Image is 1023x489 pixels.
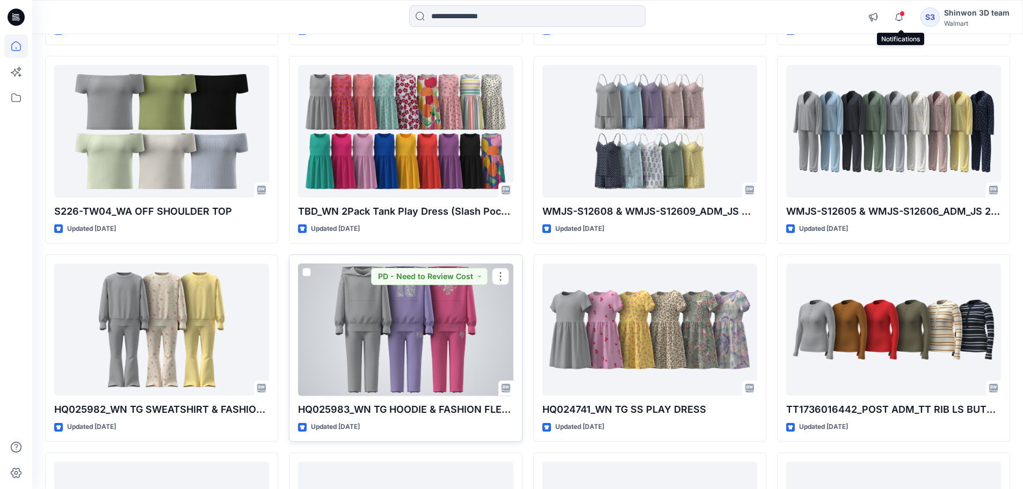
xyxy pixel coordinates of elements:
[298,264,513,396] a: HQ025983_WN TG HOODIE & FASHION FLEECE JOGGER SET
[311,223,360,235] p: Updated [DATE]
[542,65,757,198] a: WMJS-S12608 & WMJS-S12609_ADM_JS MODAL SPAN CAMI TAP SHORTS SET
[542,264,757,396] a: HQ024741_WN TG SS PLAY DRESS
[54,65,269,198] a: S226-TW04_WA OFF SHOULDER TOP
[799,223,848,235] p: Updated [DATE]
[542,402,757,417] p: HQ024741_WN TG SS PLAY DRESS
[298,402,513,417] p: HQ025983_WN TG HOODIE & FASHION FLEECE JOGGER SET
[54,204,269,219] p: S226-TW04_WA OFF SHOULDER TOP
[298,65,513,198] a: TBD_WN 2Pack Tank Play Dress (Slash Pocket)
[786,402,1001,417] p: TT1736016442_POST ADM_TT RIB LS BUTTON TOP
[54,402,269,417] p: HQ025982_WN TG SWEATSHIRT & FASHION FLEECE FLARE SET
[799,421,848,433] p: Updated [DATE]
[542,204,757,219] p: WMJS-S12608 & WMJS-S12609_ADM_JS MODAL SPAN CAMI TAP SHORTS SET
[944,19,1010,27] div: Walmart
[67,421,116,433] p: Updated [DATE]
[944,6,1010,19] div: Shinwon 3D team
[311,421,360,433] p: Updated [DATE]
[786,204,1001,219] p: WMJS-S12605 & WMJS-S12606_ADM_JS 2x2 Rib LS NOTCH TOP PANT SET (PJ SET)
[786,65,1001,198] a: WMJS-S12605 & WMJS-S12606_ADM_JS 2x2 Rib LS NOTCH TOP PANT SET (PJ SET)
[555,223,604,235] p: Updated [DATE]
[54,264,269,396] a: HQ025982_WN TG SWEATSHIRT & FASHION FLEECE FLARE SET
[298,204,513,219] p: TBD_WN 2Pack Tank Play Dress (Slash Pocket)
[555,421,604,433] p: Updated [DATE]
[786,264,1001,396] a: TT1736016442_POST ADM_TT RIB LS BUTTON TOP
[920,8,940,27] div: S3
[67,223,116,235] p: Updated [DATE]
